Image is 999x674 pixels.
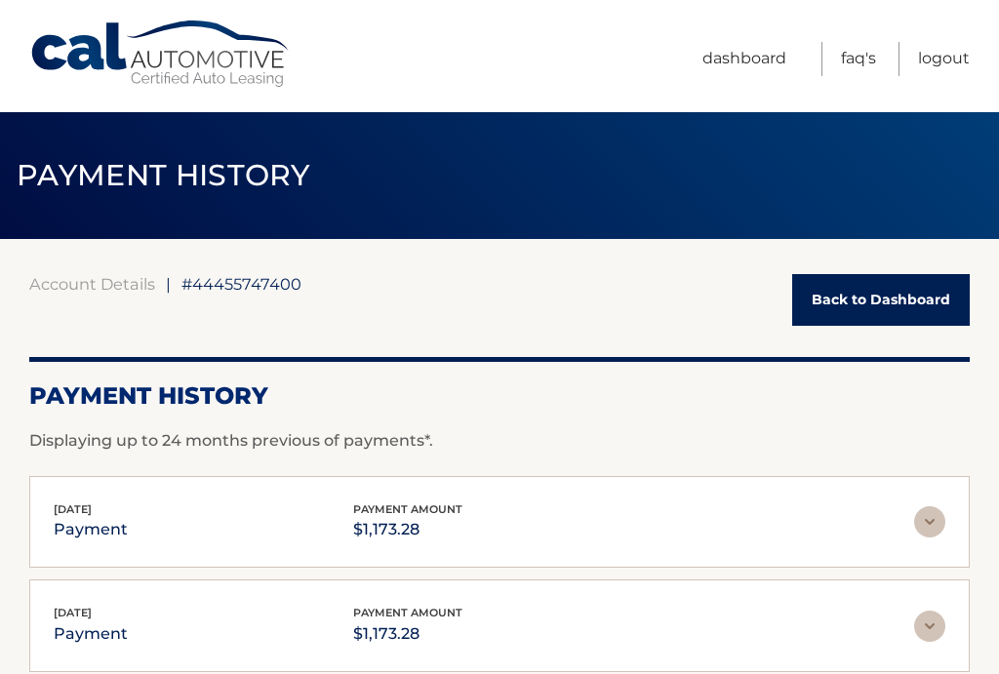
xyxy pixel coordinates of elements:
[841,42,876,76] a: FAQ's
[918,42,970,76] a: Logout
[702,42,786,76] a: Dashboard
[54,516,128,543] p: payment
[353,620,462,648] p: $1,173.28
[353,516,462,543] p: $1,173.28
[166,274,171,294] span: |
[29,429,970,453] p: Displaying up to 24 months previous of payments*.
[914,611,945,642] img: accordion-rest.svg
[54,502,92,516] span: [DATE]
[914,506,945,537] img: accordion-rest.svg
[29,381,970,411] h2: Payment History
[54,620,128,648] p: payment
[54,606,92,619] span: [DATE]
[181,274,301,294] span: #44455747400
[353,502,462,516] span: payment amount
[792,274,970,326] a: Back to Dashboard
[17,157,310,193] span: PAYMENT HISTORY
[29,274,155,294] a: Account Details
[353,606,462,619] span: payment amount
[29,20,293,89] a: Cal Automotive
